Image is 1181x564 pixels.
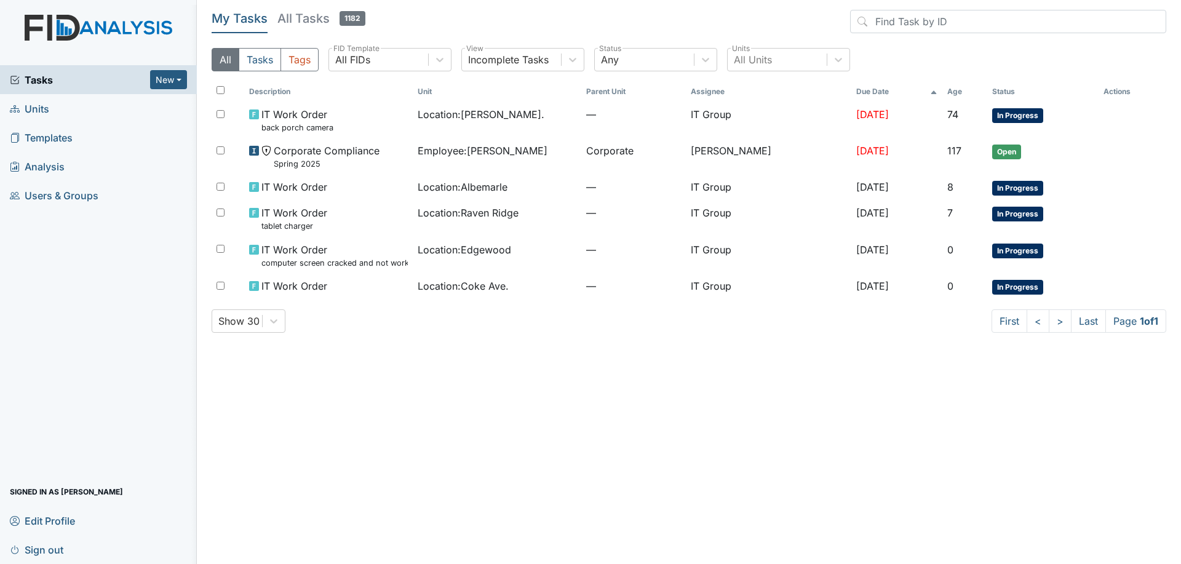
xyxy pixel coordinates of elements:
[581,81,686,102] th: Toggle SortBy
[947,145,961,157] span: 117
[418,107,544,122] span: Location : [PERSON_NAME].
[586,279,681,293] span: —
[10,511,75,530] span: Edit Profile
[212,48,319,71] div: Type filter
[418,180,507,194] span: Location : Albemarle
[947,108,958,121] span: 74
[992,280,1043,295] span: In Progress
[239,48,281,71] button: Tasks
[261,279,327,293] span: IT Work Order
[942,81,987,102] th: Toggle SortBy
[280,48,319,71] button: Tags
[856,244,889,256] span: [DATE]
[212,10,268,27] h5: My Tasks
[1105,309,1166,333] span: Page
[856,108,889,121] span: [DATE]
[1071,309,1106,333] a: Last
[261,107,333,133] span: IT Work Order back porch camera
[1140,315,1158,327] strong: 1 of 1
[274,158,380,170] small: Spring 2025
[686,274,851,300] td: IT Group
[1099,81,1160,102] th: Actions
[261,242,408,269] span: IT Work Order computer screen cracked and not working need new one
[261,122,333,133] small: back porch camera
[10,482,123,501] span: Signed in as [PERSON_NAME]
[856,145,889,157] span: [DATE]
[601,52,619,67] div: Any
[586,143,634,158] span: Corporate
[586,180,681,194] span: —
[686,201,851,237] td: IT Group
[686,237,851,274] td: IT Group
[274,143,380,170] span: Corporate Compliance Spring 2025
[850,10,1166,33] input: Find Task by ID
[856,207,889,219] span: [DATE]
[992,145,1021,159] span: Open
[586,242,681,257] span: —
[686,102,851,138] td: IT Group
[10,99,49,118] span: Units
[10,540,63,559] span: Sign out
[10,157,65,176] span: Analysis
[418,279,509,293] span: Location : Coke Ave.
[1049,309,1072,333] a: >
[150,70,187,89] button: New
[261,257,408,269] small: computer screen cracked and not working need new one
[586,107,681,122] span: —
[244,81,413,102] th: Toggle SortBy
[10,128,73,147] span: Templates
[947,280,953,292] span: 0
[686,175,851,201] td: IT Group
[947,181,953,193] span: 8
[468,52,549,67] div: Incomplete Tasks
[734,52,772,67] div: All Units
[10,73,150,87] a: Tasks
[340,11,365,26] span: 1182
[418,242,511,257] span: Location : Edgewood
[261,205,327,232] span: IT Work Order tablet charger
[851,81,942,102] th: Toggle SortBy
[686,81,851,102] th: Assignee
[947,244,953,256] span: 0
[335,52,370,67] div: All FIDs
[261,220,327,232] small: tablet charger
[856,280,889,292] span: [DATE]
[586,205,681,220] span: —
[992,108,1043,123] span: In Progress
[10,186,98,205] span: Users & Groups
[686,138,851,175] td: [PERSON_NAME]
[218,314,260,328] div: Show 30
[217,86,225,94] input: Toggle All Rows Selected
[418,205,519,220] span: Location : Raven Ridge
[413,81,581,102] th: Toggle SortBy
[277,10,365,27] h5: All Tasks
[992,181,1043,196] span: In Progress
[992,309,1166,333] nav: task-pagination
[1027,309,1049,333] a: <
[992,309,1027,333] a: First
[212,48,239,71] button: All
[418,143,547,158] span: Employee : [PERSON_NAME]
[947,207,953,219] span: 7
[261,180,327,194] span: IT Work Order
[856,181,889,193] span: [DATE]
[992,207,1043,221] span: In Progress
[987,81,1099,102] th: Toggle SortBy
[992,244,1043,258] span: In Progress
